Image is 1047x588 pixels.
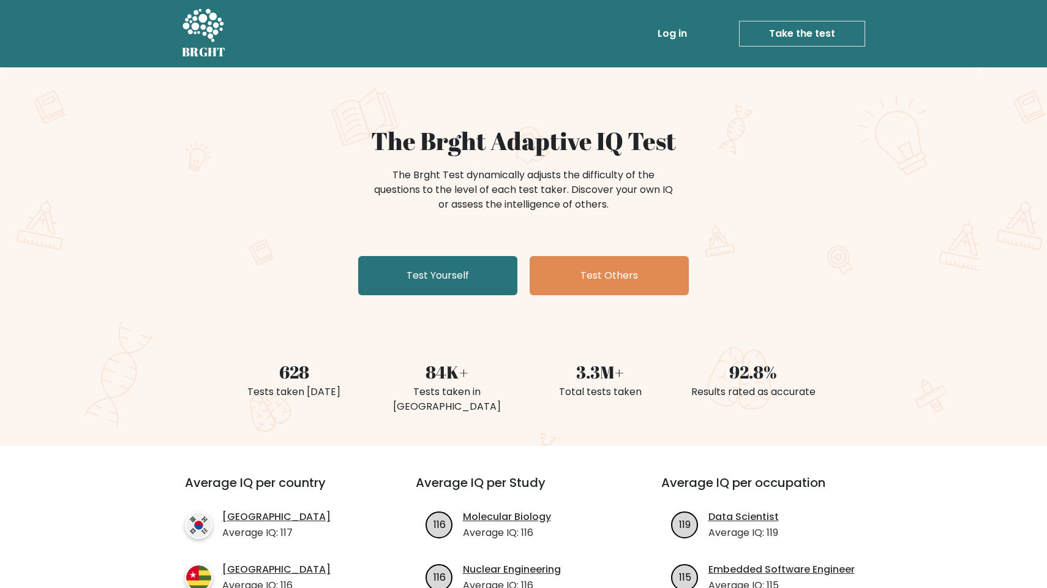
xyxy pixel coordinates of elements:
h3: Average IQ per Study [416,475,632,505]
a: BRGHT [182,5,226,62]
a: Data Scientist [708,510,779,524]
text: 116 [433,517,445,531]
a: Test Others [530,256,689,295]
div: 628 [225,359,363,385]
div: Total tests taken [531,385,669,399]
a: Molecular Biology [463,510,551,524]
img: country [185,511,212,539]
a: Test Yourself [358,256,517,295]
p: Average IQ: 117 [222,526,331,540]
a: Take the test [739,21,865,47]
a: Nuclear Engineering [463,562,561,577]
div: 3.3M+ [531,359,669,385]
h3: Average IQ per occupation [661,475,877,505]
h5: BRGHT [182,45,226,59]
div: 92.8% [684,359,822,385]
h1: The Brght Adaptive IQ Test [225,126,822,156]
a: Embedded Software Engineer [708,562,855,577]
h3: Average IQ per country [185,475,372,505]
div: 84K+ [378,359,516,385]
text: 116 [433,570,445,584]
text: 119 [679,517,691,531]
div: Tests taken [DATE] [225,385,363,399]
a: [GEOGRAPHIC_DATA] [222,510,331,524]
div: Tests taken in [GEOGRAPHIC_DATA] [378,385,516,414]
p: Average IQ: 119 [708,526,779,540]
div: The Brght Test dynamically adjusts the difficulty of the questions to the level of each test take... [370,168,677,212]
a: Log in [653,21,692,46]
div: Results rated as accurate [684,385,822,399]
text: 115 [678,570,691,584]
a: [GEOGRAPHIC_DATA] [222,562,331,577]
p: Average IQ: 116 [463,526,551,540]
